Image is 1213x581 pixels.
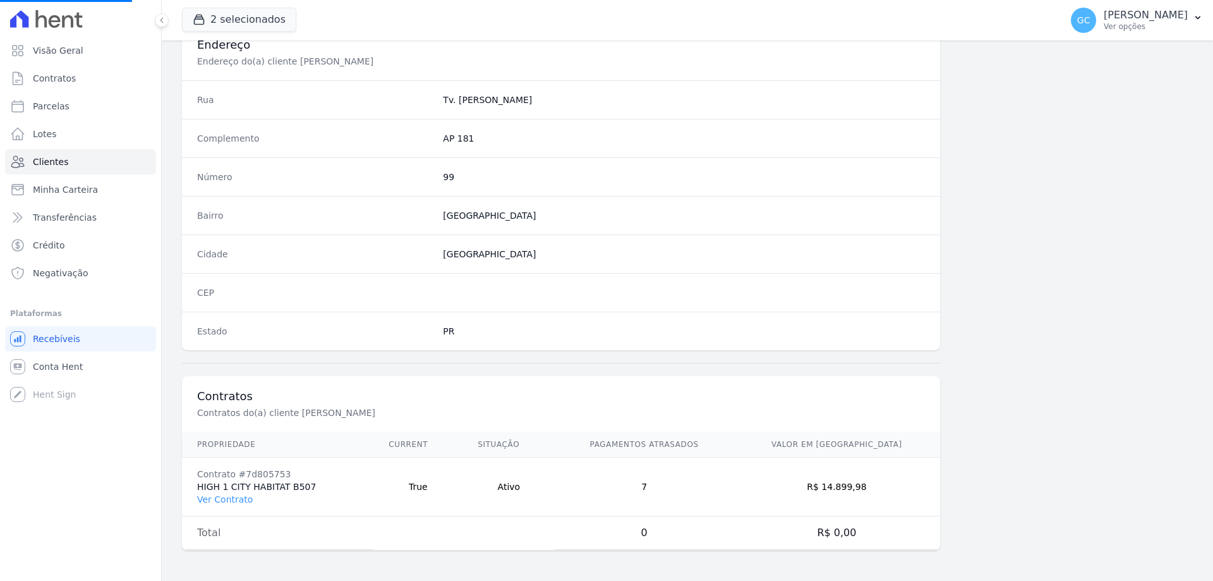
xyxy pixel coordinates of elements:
[733,517,940,550] td: R$ 0,00
[33,183,98,196] span: Minha Carteira
[555,432,733,458] th: Pagamentos Atrasados
[197,494,253,505] a: Ver Contrato
[5,38,156,63] a: Visão Geral
[5,233,156,258] a: Crédito
[443,209,925,222] dd: [GEOGRAPHIC_DATA]
[1077,16,1090,25] span: GC
[733,458,940,517] td: R$ 14.899,98
[182,432,373,458] th: Propriedade
[5,177,156,202] a: Minha Carteira
[373,458,462,517] td: True
[10,306,151,321] div: Plataformas
[5,326,156,352] a: Recebíveis
[197,132,433,145] dt: Complemento
[33,156,68,168] span: Clientes
[5,205,156,230] a: Transferências
[182,517,373,550] td: Total
[33,128,57,140] span: Lotes
[5,149,156,174] a: Clientes
[197,407,622,419] p: Contratos do(a) cliente [PERSON_NAME]
[33,44,83,57] span: Visão Geral
[1104,21,1188,32] p: Ver opções
[197,55,622,68] p: Endereço do(a) cliente [PERSON_NAME]
[5,66,156,91] a: Contratos
[5,354,156,379] a: Conta Hent
[33,100,69,113] span: Parcelas
[197,248,433,260] dt: Cidade
[733,432,940,458] th: Valor em [GEOGRAPHIC_DATA]
[197,37,925,52] h3: Endereço
[33,72,76,85] span: Contratos
[5,260,156,286] a: Negativação
[443,248,925,260] dd: [GEOGRAPHIC_DATA]
[197,389,925,404] h3: Contratos
[197,209,433,222] dt: Bairro
[5,121,156,147] a: Lotes
[443,94,925,106] dd: Tv. [PERSON_NAME]
[462,458,555,517] td: Ativo
[182,8,296,32] button: 2 selecionados
[197,286,433,299] dt: CEP
[197,94,433,106] dt: Rua
[373,432,462,458] th: Current
[462,432,555,458] th: Situação
[33,360,83,373] span: Conta Hent
[443,325,925,338] dd: PR
[555,517,733,550] td: 0
[443,171,925,183] dd: 99
[555,458,733,517] td: 7
[1061,3,1213,38] button: GC [PERSON_NAME] Ver opções
[443,132,925,145] dd: AP 181
[33,333,80,345] span: Recebíveis
[182,458,373,517] td: HIGH 1 CITY HABITAT B507
[1104,9,1188,21] p: [PERSON_NAME]
[197,468,358,480] div: Contrato #7d805753
[197,325,433,338] dt: Estado
[33,267,88,279] span: Negativação
[5,94,156,119] a: Parcelas
[197,171,433,183] dt: Número
[33,211,97,224] span: Transferências
[33,239,65,252] span: Crédito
